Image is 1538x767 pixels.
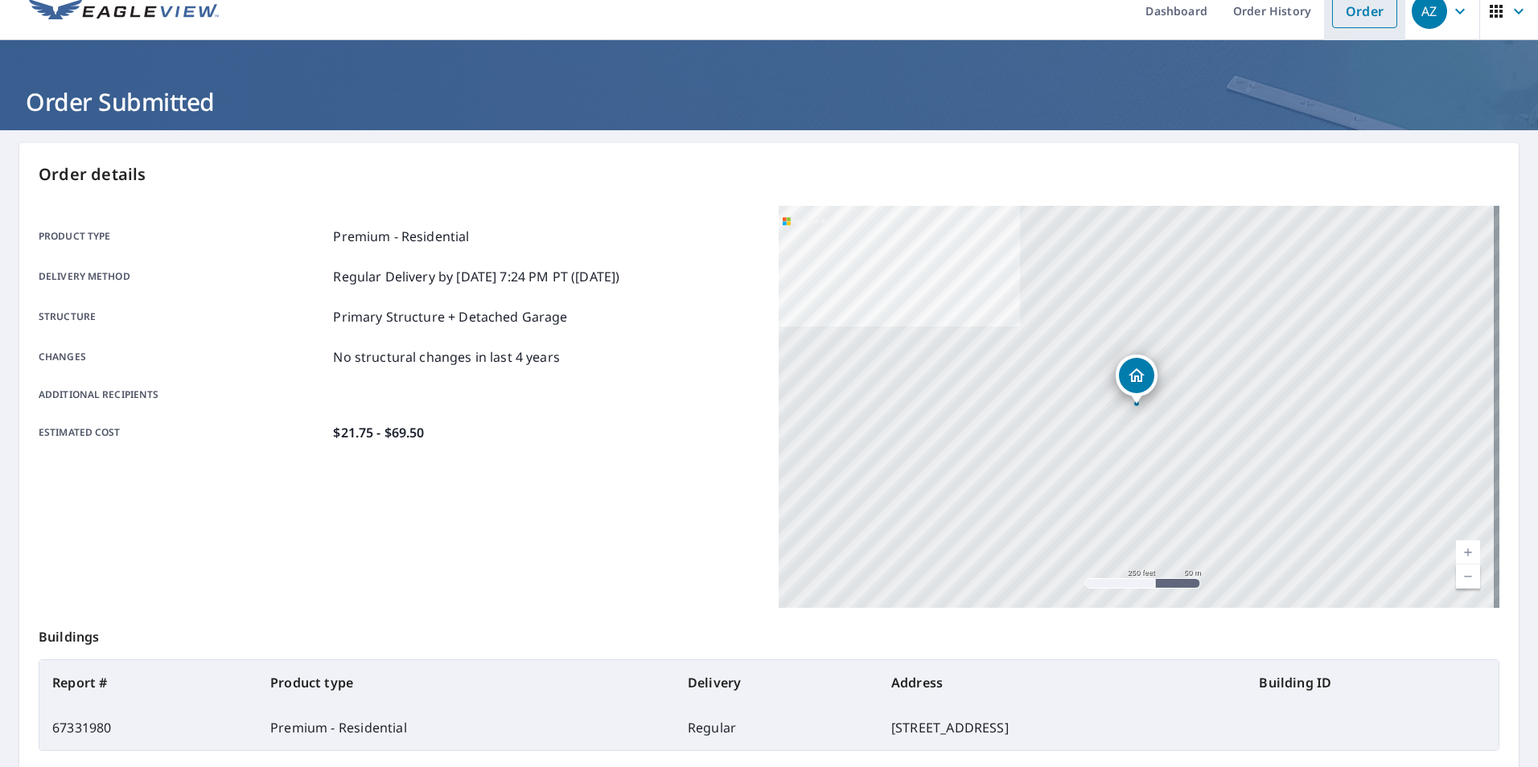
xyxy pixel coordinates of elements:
td: 67331980 [39,705,257,750]
th: Delivery [675,660,878,705]
p: Additional recipients [39,388,327,402]
p: Estimated cost [39,423,327,442]
p: Primary Structure + Detached Garage [333,307,567,326]
th: Building ID [1246,660,1499,705]
p: Delivery method [39,267,327,286]
p: Structure [39,307,327,326]
td: [STREET_ADDRESS] [878,705,1246,750]
p: Changes [39,347,327,367]
p: Regular Delivery by [DATE] 7:24 PM PT ([DATE]) [333,267,619,286]
h1: Order Submitted [19,85,1519,118]
td: Regular [675,705,878,750]
a: Current Level 17, Zoom In [1456,540,1480,564]
p: Product type [39,227,327,246]
p: No structural changes in last 4 years [333,347,560,367]
th: Report # [39,660,257,705]
p: $21.75 - $69.50 [333,423,424,442]
a: Current Level 17, Zoom Out [1456,564,1480,589]
td: Premium - Residential [257,705,675,750]
th: Product type [257,660,675,705]
th: Address [878,660,1246,705]
div: Dropped pin, building 1, Residential property, 775 Timberline Pkwy Valparaiso, IN 46385 [1116,355,1158,404]
p: Order details [39,162,1499,187]
p: Premium - Residential [333,227,469,246]
p: Buildings [39,608,1499,659]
